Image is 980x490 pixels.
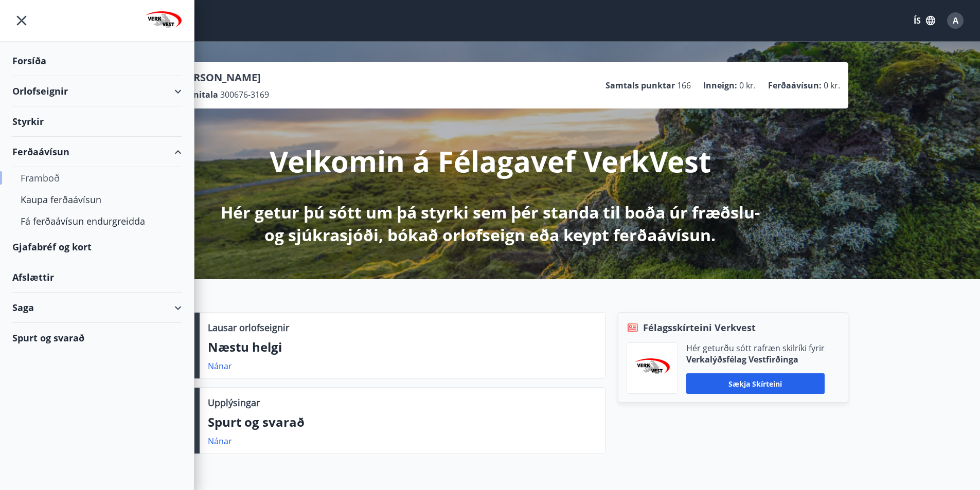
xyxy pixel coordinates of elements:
[643,321,756,334] span: Félagsskírteini Verkvest
[270,141,711,180] p: Velkomin á Félagavef VerkVest
[12,76,182,106] div: Orlofseignir
[908,11,941,30] button: ÍS
[208,338,597,356] p: Næstu helgi
[635,358,670,378] img: jihgzMk4dcgjRAW2aMgpbAqQEG7LZi0j9dOLAUvz.png
[21,189,173,210] div: Kaupa ferðaávísun
[12,262,182,293] div: Afslættir
[12,293,182,323] div: Saga
[177,70,269,85] p: [PERSON_NAME]
[12,232,182,262] div: Gjafabréf og kort
[146,11,182,32] img: union_logo
[12,137,182,167] div: Ferðaávísun
[739,80,756,91] span: 0 kr.
[12,106,182,137] div: Styrkir
[208,321,289,334] p: Lausar orlofseignir
[686,373,825,394] button: Sækja skírteini
[12,11,31,30] button: menu
[686,354,825,365] p: Verkalýðsfélag Vestfirðinga
[953,15,958,26] span: A
[21,167,173,189] div: Framboð
[824,80,840,91] span: 0 kr.
[677,80,691,91] span: 166
[21,210,173,232] div: Fá ferðaávísun endurgreidda
[943,8,968,33] button: A
[703,80,737,91] p: Inneign :
[208,396,260,409] p: Upplýsingar
[220,89,269,100] span: 300676-3169
[12,323,182,353] div: Spurt og svarað
[177,89,218,100] p: Kennitala
[208,435,232,447] a: Nánar
[219,201,762,246] p: Hér getur þú sótt um þá styrki sem þér standa til boða úr fræðslu- og sjúkrasjóði, bókað orlofsei...
[768,80,822,91] p: Ferðaávísun :
[686,342,825,354] p: Hér geturðu sótt rafræn skilríki fyrir
[12,46,182,76] div: Forsíða
[208,360,232,372] a: Nánar
[208,413,597,431] p: Spurt og svarað
[605,80,675,91] p: Samtals punktar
